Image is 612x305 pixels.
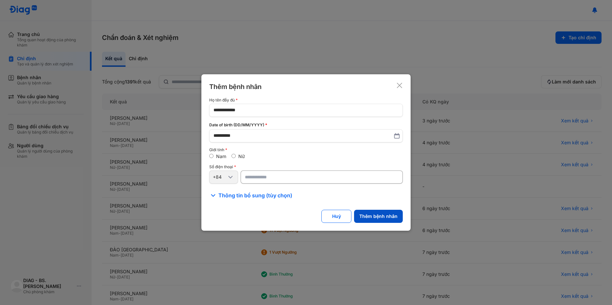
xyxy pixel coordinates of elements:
[209,122,403,128] div: Date of birth (DD/MM/YYYY)
[218,191,292,199] span: Thông tin bổ sung (tùy chọn)
[209,148,403,152] div: Giới tính
[209,82,262,91] div: Thêm bệnh nhân
[216,153,226,159] label: Nam
[238,153,245,159] label: Nữ
[354,210,403,223] button: Thêm bệnh nhân
[209,165,403,169] div: Số điện thoại
[213,174,227,180] div: +84
[321,210,351,223] button: Huỷ
[209,98,403,102] div: Họ tên đầy đủ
